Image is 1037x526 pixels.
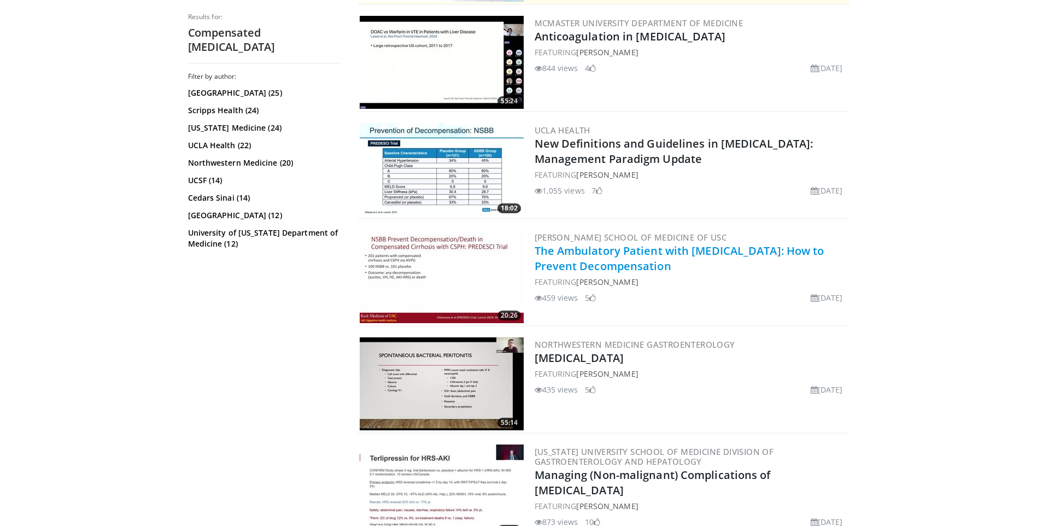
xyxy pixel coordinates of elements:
[811,62,843,74] li: [DATE]
[188,122,338,133] a: [US_STATE] Medicine (24)
[811,292,843,303] li: [DATE]
[535,169,847,180] div: FEATURING
[188,72,341,81] h3: Filter by author:
[535,500,847,512] div: FEATURING
[188,105,338,116] a: Scripps Health (24)
[360,230,524,323] img: 5a7b1e0c-a4a2-45cf-ac3d-88d51141642e.300x170_q85_crop-smart_upscale.jpg
[811,185,843,196] li: [DATE]
[188,210,338,221] a: [GEOGRAPHIC_DATA] (12)
[535,232,727,243] a: [PERSON_NAME] School of Medicine of USC
[497,96,521,106] span: 55:24
[585,62,596,74] li: 4
[576,47,638,57] a: [PERSON_NAME]
[576,277,638,287] a: [PERSON_NAME]
[535,339,735,350] a: Northwestern Medicine Gastroenterology
[535,384,578,395] li: 435 views
[360,123,524,216] a: 18:02
[535,136,813,166] a: New Definitions and Guidelines in [MEDICAL_DATA]: Management Paradigm Update
[188,157,338,168] a: Northwestern Medicine (20)
[188,227,338,249] a: University of [US_STATE] Department of Medicine (12)
[535,46,847,58] div: FEATURING
[360,230,524,323] a: 20:26
[576,501,638,511] a: [PERSON_NAME]
[360,123,524,216] img: c0a6e8de-89a5-44e4-9fc6-0828468935bd.300x170_q85_crop-smart_upscale.jpg
[360,16,524,109] a: 55:24
[535,276,847,288] div: FEATURING
[360,16,524,109] img: 67293f89-91c1-4eba-afcf-4dc512c9d0f1.300x170_q85_crop-smart_upscale.jpg
[535,243,824,273] a: The Ambulatory Patient with [MEDICAL_DATA]: How to Prevent Decompensation
[188,140,338,151] a: UCLA Health (22)
[535,350,624,365] a: [MEDICAL_DATA]
[535,467,771,498] a: Managing (Non-malignant) Complications of [MEDICAL_DATA]
[360,337,524,430] img: e5493b5a-7f26-42a0-9ea9-d5d3b2fca2fd.300x170_q85_crop-smart_upscale.jpg
[188,175,338,186] a: UCSF (14)
[188,87,338,98] a: [GEOGRAPHIC_DATA] (25)
[497,418,521,428] span: 55:14
[497,203,521,213] span: 18:02
[535,62,578,74] li: 844 views
[188,26,341,54] h2: Compensated [MEDICAL_DATA]
[535,125,590,136] a: UCLA Health
[360,337,524,430] a: 55:14
[535,185,585,196] li: 1,055 views
[576,369,638,379] a: [PERSON_NAME]
[188,192,338,203] a: Cedars Sinai (14)
[585,292,596,303] li: 5
[576,170,638,180] a: [PERSON_NAME]
[535,368,847,379] div: FEATURING
[188,13,341,21] p: Results for:
[535,17,743,28] a: McMaster University Department of Medicine
[535,446,774,467] a: [US_STATE] University School of Medicine Division of Gastroenterology and Hepatology
[535,29,725,44] a: Anticoagulation in [MEDICAL_DATA]
[811,384,843,395] li: [DATE]
[535,292,578,303] li: 459 views
[585,384,596,395] li: 5
[591,185,602,196] li: 7
[497,311,521,320] span: 20:26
